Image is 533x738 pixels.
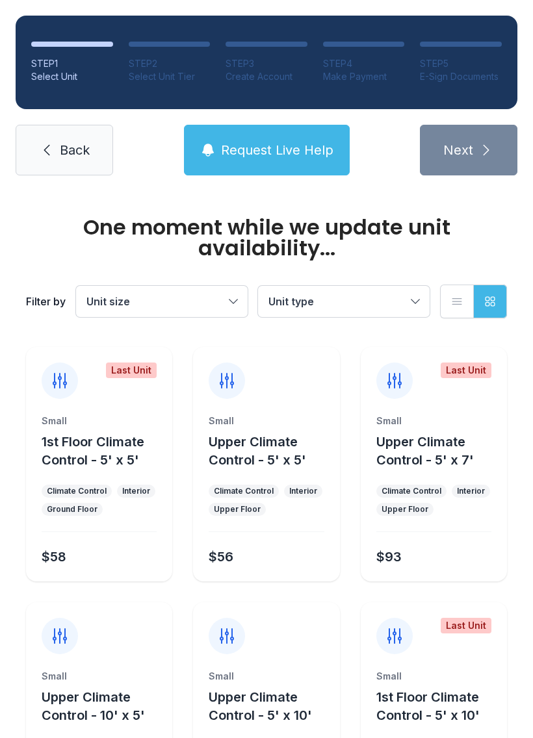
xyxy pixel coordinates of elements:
button: 1st Floor Climate Control - 5' x 10' [376,688,502,724]
div: Small [209,414,324,427]
span: Unit type [268,295,314,308]
span: Request Live Help [221,141,333,159]
span: Next [443,141,473,159]
div: Small [209,670,324,683]
span: Upper Climate Control - 5' x 5' [209,434,306,468]
div: Climate Control [382,486,441,496]
div: Last Unit [441,363,491,378]
div: Small [376,670,491,683]
span: Back [60,141,90,159]
div: Create Account [226,70,307,83]
div: Select Unit [31,70,113,83]
div: Select Unit Tier [129,70,211,83]
div: $58 [42,548,66,566]
div: Interior [122,486,150,496]
div: Interior [457,486,485,496]
div: Small [42,414,157,427]
div: Small [42,670,157,683]
span: Upper Climate Control - 10' x 5' [42,689,145,723]
button: Upper Climate Control - 5' x 7' [376,433,502,469]
div: Upper Floor [214,504,261,515]
button: Unit type [258,286,430,317]
div: E-Sign Documents [420,70,502,83]
div: Interior [289,486,317,496]
div: One moment while we update unit availability... [26,217,507,259]
span: Upper Climate Control - 5' x 7' [376,434,474,468]
button: Upper Climate Control - 5' x 5' [209,433,334,469]
span: 1st Floor Climate Control - 5' x 5' [42,434,144,468]
div: $93 [376,548,402,566]
button: Upper Climate Control - 10' x 5' [42,688,167,724]
div: STEP 1 [31,57,113,70]
div: Climate Control [214,486,274,496]
div: Climate Control [47,486,107,496]
div: STEP 4 [323,57,405,70]
div: STEP 5 [420,57,502,70]
div: Filter by [26,294,66,309]
div: Ground Floor [47,504,97,515]
button: Upper Climate Control - 5' x 10' [209,688,334,724]
span: Unit size [86,295,130,308]
div: Last Unit [106,363,157,378]
button: Unit size [76,286,248,317]
span: Upper Climate Control - 5' x 10' [209,689,312,723]
div: Upper Floor [382,504,428,515]
div: Last Unit [441,618,491,633]
div: Make Payment [323,70,405,83]
div: $56 [209,548,233,566]
div: STEP 3 [226,57,307,70]
span: 1st Floor Climate Control - 5' x 10' [376,689,480,723]
button: 1st Floor Climate Control - 5' x 5' [42,433,167,469]
div: STEP 2 [129,57,211,70]
div: Small [376,414,491,427]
